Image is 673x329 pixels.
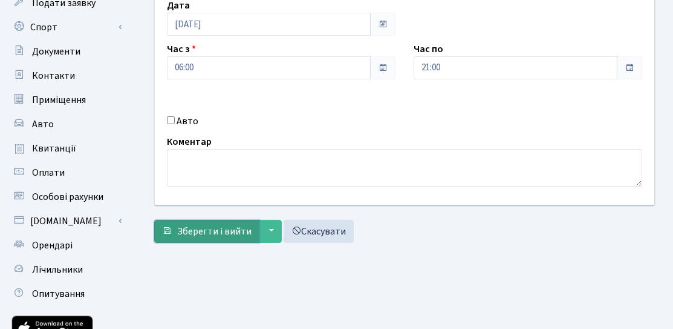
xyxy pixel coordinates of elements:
span: Зберегти і вийти [177,225,252,238]
span: Контакти [32,69,75,82]
a: [DOMAIN_NAME] [6,209,127,233]
a: Орендарі [6,233,127,258]
span: Лічильники [32,263,83,276]
span: Опитування [32,287,85,301]
a: Скасувати [284,220,354,243]
span: Оплати [32,166,65,179]
a: Документи [6,39,127,64]
a: Опитування [6,282,127,306]
span: Орендарі [32,239,73,252]
a: Лічильники [6,258,127,282]
label: Авто [177,114,198,128]
span: Авто [32,118,54,131]
button: Зберегти і вийти [154,220,259,243]
span: Приміщення [32,93,86,107]
a: Спорт [6,15,127,39]
label: Час з [167,42,196,56]
span: Квитанції [32,142,76,155]
a: Оплати [6,161,127,185]
label: Коментар [167,135,212,149]
span: Документи [32,45,80,58]
span: Особові рахунки [32,190,103,204]
a: Контакти [6,64,127,88]
a: Особові рахунки [6,185,127,209]
a: Приміщення [6,88,127,112]
label: Час по [414,42,443,56]
a: Авто [6,112,127,136]
a: Квитанції [6,136,127,161]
